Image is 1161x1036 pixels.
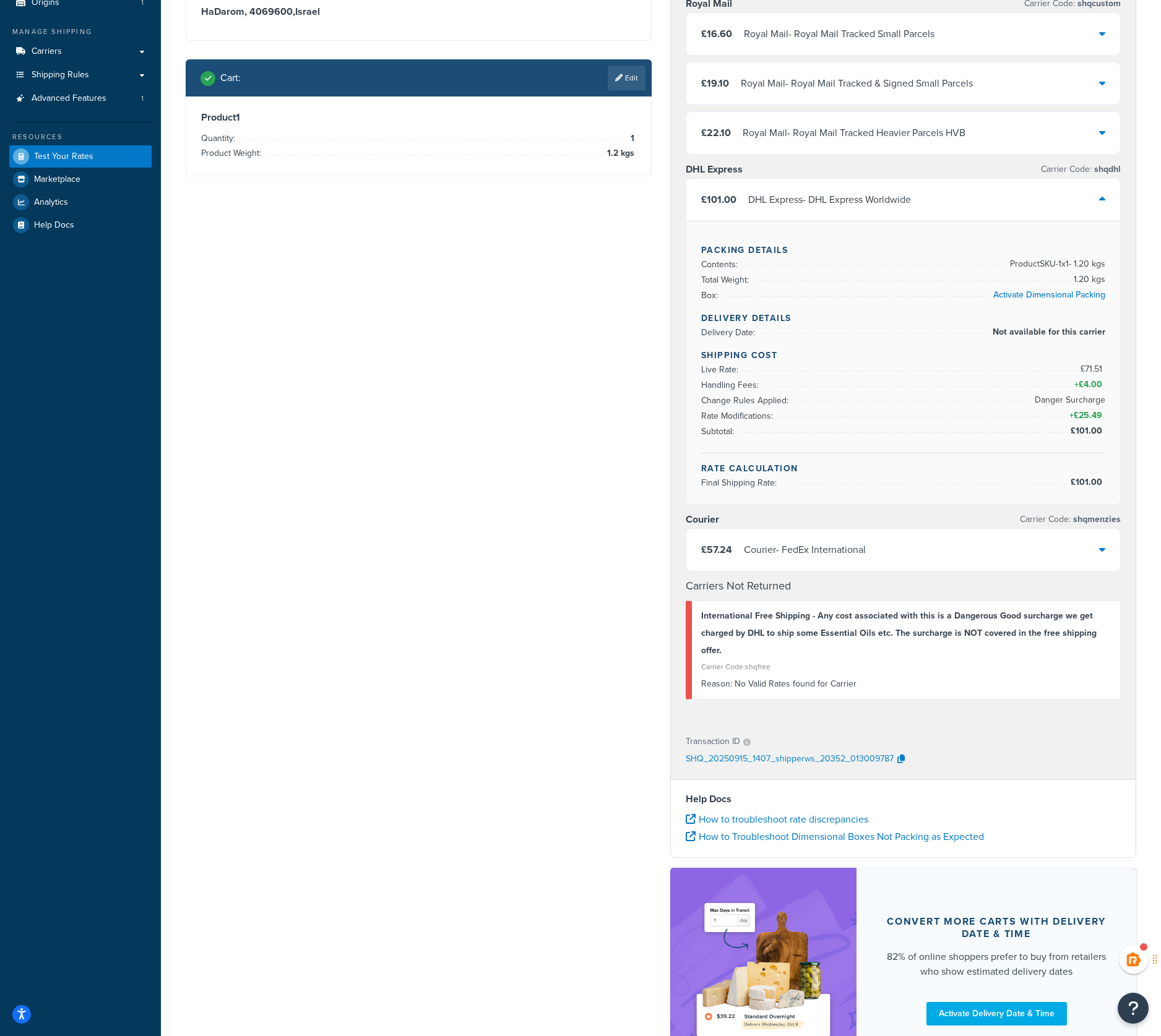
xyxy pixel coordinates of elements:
[1041,161,1121,178] p: Carrier Code:
[686,513,719,526] h3: Courier
[686,578,1121,594] h4: Carriers Not Returned
[701,126,731,140] span: £22.10
[886,949,1107,979] div: 82% of online shoppers prefer to buy from retailers who show estimated delivery dates
[32,46,62,57] span: Carriers
[201,6,636,18] h3: HaDarom, 4069600 , Israel
[701,542,732,557] span: £57.24
[701,273,752,286] span: Total Weight:
[701,76,729,90] span: £19.10
[628,131,634,146] span: 1
[744,25,934,43] div: Royal Mail - Royal Mail Tracked Small Parcels
[34,174,80,185] span: Marketplace
[1092,163,1121,176] span: shqdhl
[701,658,1111,675] div: Carrier Code: shqfree
[926,1002,1067,1025] a: Activate Delivery Date & Time
[32,70,89,80] span: Shipping Rules
[1071,513,1121,526] span: shqmenzies
[701,312,1105,325] h4: Delivery Details
[9,40,152,63] a: Carriers
[686,163,743,176] h3: DHL Express
[741,75,973,92] div: Royal Mail - Royal Mail Tracked & Signed Small Parcels
[701,349,1105,362] h4: Shipping Cost
[993,288,1105,301] a: Activate Dimensional Packing
[9,168,152,191] a: Marketplace
[748,191,911,208] div: DHL Express - DHL Express Worldwide
[608,66,645,90] a: Edit
[701,425,737,438] span: Subtotal:
[1074,409,1105,422] span: £25.49
[701,476,780,489] span: Final Shipping Rate:
[701,675,1111,693] div: No Valid Rates found for Carrier
[220,72,241,83] h2: Cart :
[604,146,634,161] span: 1.2 kgs
[1118,993,1149,1024] button: Open Resource Center
[201,147,264,160] span: Product Weight:
[1067,408,1105,423] span: +
[141,93,144,104] span: 1
[743,124,965,142] div: Royal Mail - Royal Mail Tracked Heavier Parcels HVB
[9,87,152,110] li: Advanced Features
[9,145,152,168] a: Test Your Rates
[701,379,762,392] span: Handling Fees:
[9,132,152,142] div: Resources
[34,220,74,231] span: Help Docs
[9,214,152,236] a: Help Docs
[9,87,152,110] a: Advanced Features1
[1071,476,1105,489] span: £101.00
[9,27,152,37] div: Manage Shipping
[886,915,1107,940] div: Convert more carts with delivery date & time
[686,812,868,826] a: How to troubleshoot rate discrepancies
[701,244,1105,257] h4: Packing Details
[201,132,238,145] span: Quantity:
[1071,272,1105,287] span: 1.20 kgs
[1079,378,1105,391] span: £4.00
[701,677,732,690] span: Reason:
[701,363,741,376] span: Live Rate:
[686,750,894,769] p: SHQ_20250915_1407_shipperws_20352_013009787
[701,192,736,207] span: £101.00
[1032,393,1105,408] span: Danger Surcharge
[990,325,1105,340] span: Not available for this carrier
[701,258,741,271] span: Contents:
[1072,377,1105,392] span: +
[9,64,152,87] a: Shipping Rules
[701,27,732,41] span: £16.60
[32,93,106,104] span: Advanced Features
[744,541,866,559] div: Courier - FedEx International
[34,197,68,208] span: Analytics
[701,394,792,407] span: Change Rules Applied:
[686,829,984,844] a: How to Troubleshoot Dimensional Boxes Not Packing as Expected
[1020,511,1121,528] p: Carrier Code:
[201,111,636,124] h3: Product 1
[686,733,740,750] p: Transaction ID
[701,289,721,302] span: Box:
[701,462,1105,475] h4: Rate Calculation
[701,607,1111,659] div: International Free Shipping - Any cost associated with this is a Dangerous Good surcharge we get ...
[701,409,776,422] span: Rate Modifications:
[1081,362,1105,375] span: £71.51
[1007,257,1105,272] span: Product SKU-1 x 1 - 1.20 kgs
[1071,424,1105,437] span: £101.00
[34,152,93,162] span: Test Your Rates
[9,191,152,213] a: Analytics
[686,792,1121,807] h4: Help Docs
[701,326,758,339] span: Delivery Date:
